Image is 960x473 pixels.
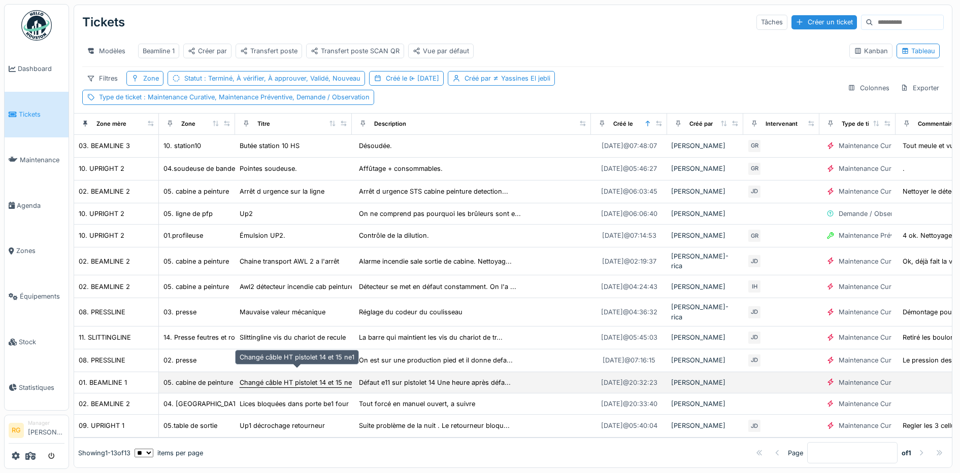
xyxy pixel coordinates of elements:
[839,333,906,342] div: Maintenance Curative
[747,353,762,368] div: JD
[163,187,229,196] div: 05. cabine a peinture
[671,209,739,219] div: [PERSON_NAME]
[359,209,521,219] div: On ne comprend pas pourquoi les brûleurs sont e...
[839,141,906,151] div: Maintenance Curative
[5,319,69,365] a: Stock
[671,378,739,387] div: [PERSON_NAME]
[5,92,69,137] a: Tickets
[839,231,912,240] div: Maintenance Préventive
[359,421,510,430] div: Suite problème de la nuit . Le retourneur bloqu...
[413,46,469,56] div: Vue par défaut
[16,246,64,256] span: Zones
[359,399,475,409] div: Tout forcé en manuel ouvert, a suivre
[82,9,125,35] div: Tickets
[79,257,130,266] div: 02. BEAMLINE 2
[671,421,739,430] div: [PERSON_NAME]
[135,448,203,458] div: items per page
[240,141,300,151] div: Butée station 10 HS
[202,75,360,82] span: : Terminé, À vérifier, À approuver, Validé, Nouveau
[671,141,739,151] div: [PERSON_NAME]
[671,282,739,292] div: [PERSON_NAME]
[163,399,243,409] div: 04. [GEOGRAPHIC_DATA]
[79,231,124,240] div: 10. UPRIGHT 2
[20,155,64,165] span: Maintenance
[82,71,122,86] div: Filtres
[5,183,69,228] a: Agenda
[602,231,656,240] div: [DATE] @ 07:14:53
[747,331,762,345] div: JD
[465,74,550,83] div: Créé par
[896,81,944,95] div: Exporter
[601,378,657,387] div: [DATE] @ 20:32:23
[359,164,443,173] div: Affûtage + consommables.
[163,333,287,342] div: 14. Presse feutres et rouleau de traction
[747,229,762,243] div: GR
[19,337,64,347] span: Stock
[79,187,130,196] div: 02. BEAMLINE 2
[163,209,213,219] div: 05. ligne de pfp
[747,279,762,294] div: IH
[671,187,739,196] div: [PERSON_NAME]
[82,44,130,58] div: Modèles
[613,120,633,128] div: Créé le
[9,423,24,438] li: RG
[5,228,69,274] a: Zones
[19,383,64,392] span: Statistiques
[235,350,359,365] div: Changé câble HT pistolet 14 et 15 ne1
[603,355,655,365] div: [DATE] @ 07:16:15
[240,307,325,317] div: Mauvaise valeur mécanique
[842,120,881,128] div: Type de ticket
[20,292,64,301] span: Équipements
[689,120,713,128] div: Créé par
[79,399,130,409] div: 02. BEAMLINE 2
[602,141,657,151] div: [DATE] @ 07:48:07
[788,448,803,458] div: Page
[163,257,229,266] div: 05. cabine a peinture
[181,120,195,128] div: Zone
[839,209,912,219] div: Demande / Observation
[28,419,64,427] div: Manager
[240,231,285,240] div: Émulsion UP2.
[839,399,906,409] div: Maintenance Curative
[407,75,439,82] span: [DATE]
[843,81,894,95] div: Colonnes
[854,46,888,56] div: Kanban
[19,110,64,119] span: Tickets
[671,251,739,271] div: [PERSON_NAME]-rica
[359,307,462,317] div: Réglage du codeur du coulisseau
[240,187,324,196] div: Arrêt d urgence sur la ligne
[747,254,762,268] div: JD
[184,74,360,83] div: Statut
[5,365,69,410] a: Statistiques
[359,187,508,196] div: Arrêt d urgence STS cabine peinture detection...
[79,282,130,292] div: 02. BEAMLINE 2
[747,139,762,153] div: GR
[601,164,657,173] div: [DATE] @ 05:46:27
[359,355,513,365] div: On est sur une production pied et il donne defa...
[79,307,125,317] div: 08. PRESSLINE
[839,355,906,365] div: Maintenance Curative
[240,282,354,292] div: Awl2 détecteur incendie cab peinture
[79,333,131,342] div: 11. SLITTINGLINE
[747,162,762,176] div: GR
[163,141,201,151] div: 10. station10
[240,421,325,430] div: Up1 décrochage retourneur
[240,333,346,342] div: Slittingline vis du chariot de recule
[96,120,126,128] div: Zone mère
[240,378,354,387] div: Changé câble HT pistolet 14 et 15 ne1
[791,15,857,29] div: Créer un ticket
[163,378,233,387] div: 05. cabine de peinture
[79,141,130,151] div: 03. BEAMLINE 3
[766,120,798,128] div: Intervenant
[839,282,906,292] div: Maintenance Curative
[240,257,339,266] div: Chaine transport AWL 2 a l'arrêt
[601,187,657,196] div: [DATE] @ 06:03:45
[359,378,511,387] div: Défaut e11 sur pistolet 14 Une heure après défa...
[359,257,512,266] div: Alarme incendie sale sortie de cabine. Nettoyag...
[491,75,550,82] span: Yassines El jebli
[18,64,64,74] span: Dashboard
[747,185,762,199] div: JD
[78,448,130,458] div: Showing 1 - 13 of 13
[142,93,370,101] span: : Maintenance Curative, Maintenance Préventive, Demande / Observation
[99,92,370,102] div: Type de ticket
